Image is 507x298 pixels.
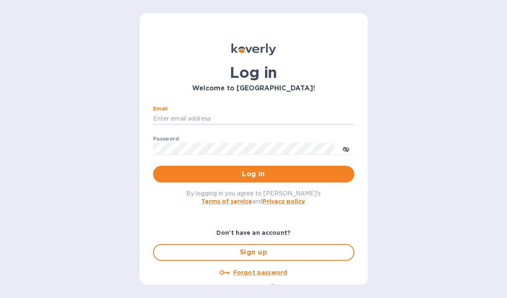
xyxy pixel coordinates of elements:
h1: Log in [153,64,354,81]
button: Sign up [153,244,354,261]
a: Terms of service [201,198,252,205]
span: Log in [160,169,348,179]
span: Sign up [161,247,347,257]
label: Password [153,136,179,141]
button: toggle password visibility [338,140,354,157]
span: By logging in you agree to [PERSON_NAME]'s and . [186,190,321,205]
img: Koverly [231,44,276,55]
a: Privacy policy [263,198,305,205]
button: Log in [153,166,354,182]
u: Forgot password [233,269,287,276]
b: Don't have an account? [216,229,291,236]
h3: Welcome to [GEOGRAPHIC_DATA]! [153,85,354,92]
input: Enter email address [153,113,354,125]
label: Email [153,106,168,111]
